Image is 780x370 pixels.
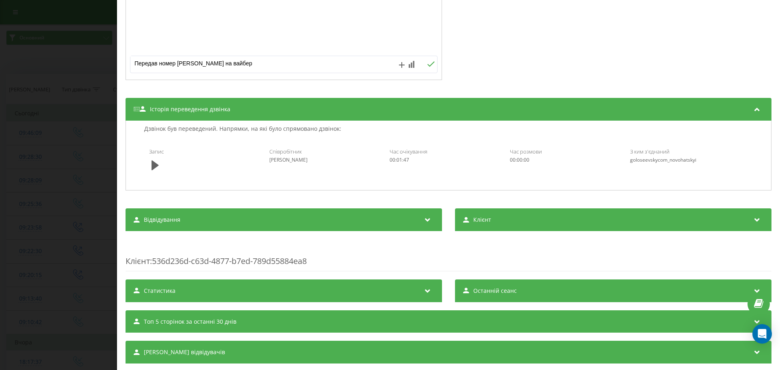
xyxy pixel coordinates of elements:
[269,148,302,155] span: Співробітник
[473,216,491,224] span: Клієнт
[752,324,772,344] div: Open Intercom Messenger
[630,148,669,155] span: З ким з'єднаний
[390,148,427,155] span: Час очікування
[144,216,180,224] span: Відвідування
[142,125,343,133] p: Дзвінок був переведений. Напрямки, на які було спрямовано дзвінок:
[269,157,387,163] div: [PERSON_NAME]
[473,287,517,295] span: Останній сеанс
[144,348,225,356] span: [PERSON_NAME] відвідувачів
[144,287,175,295] span: Статистика
[510,157,628,163] div: 00:00:00
[630,157,748,163] div: goloseevskycom_novohatskyi
[144,318,236,326] span: Топ 5 сторінок за останні 30 днів
[130,56,376,71] textarea: Передав номер [PERSON_NAME] на вайбер
[390,157,507,163] div: 00:01:47
[126,255,150,266] span: Клієнт
[150,105,230,113] span: Історія переведення дзвінка
[149,148,164,155] span: Запис
[126,239,771,271] div: : 536d236d-c63d-4877-b7ed-789d55884ea8
[510,148,542,155] span: Час розмови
